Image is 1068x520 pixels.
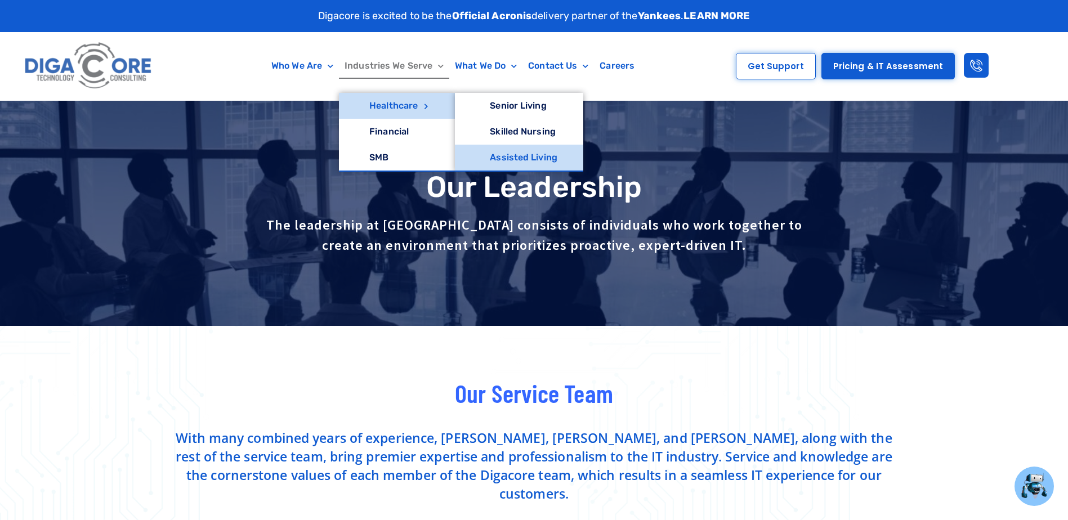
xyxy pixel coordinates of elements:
[833,62,943,70] span: Pricing & IT Assessment
[455,93,583,119] a: Senior Living
[339,93,455,119] a: Healthcare
[264,215,805,255] p: The leadership at [GEOGRAPHIC_DATA] consists of individuals who work together to create an enviro...
[821,53,955,79] a: Pricing & IT Assessment
[455,119,583,145] a: Skilled Nursing
[339,53,449,79] a: Industries We Serve
[318,8,750,24] p: Digacore is excited to be the delivery partner of the .
[339,119,455,145] a: Financial
[452,10,532,22] strong: Official Acronis
[455,378,613,408] span: Our Service Team
[736,53,816,79] a: Get Support
[455,93,583,172] ul: Healthcare
[455,145,583,171] a: Assisted Living
[266,53,339,79] a: Who We Are
[210,53,696,79] nav: Menu
[522,53,594,79] a: Contact Us
[748,62,804,70] span: Get Support
[449,53,522,79] a: What We Do
[174,429,895,503] p: With many combined years of experience, [PERSON_NAME], [PERSON_NAME], and [PERSON_NAME], along wi...
[594,53,640,79] a: Careers
[339,145,455,171] a: SMB
[21,38,156,95] img: Digacore logo 1
[339,93,455,172] ul: Industries We Serve
[174,171,895,203] h1: Our Leadership
[638,10,681,22] strong: Yankees
[683,10,750,22] a: LEARN MORE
